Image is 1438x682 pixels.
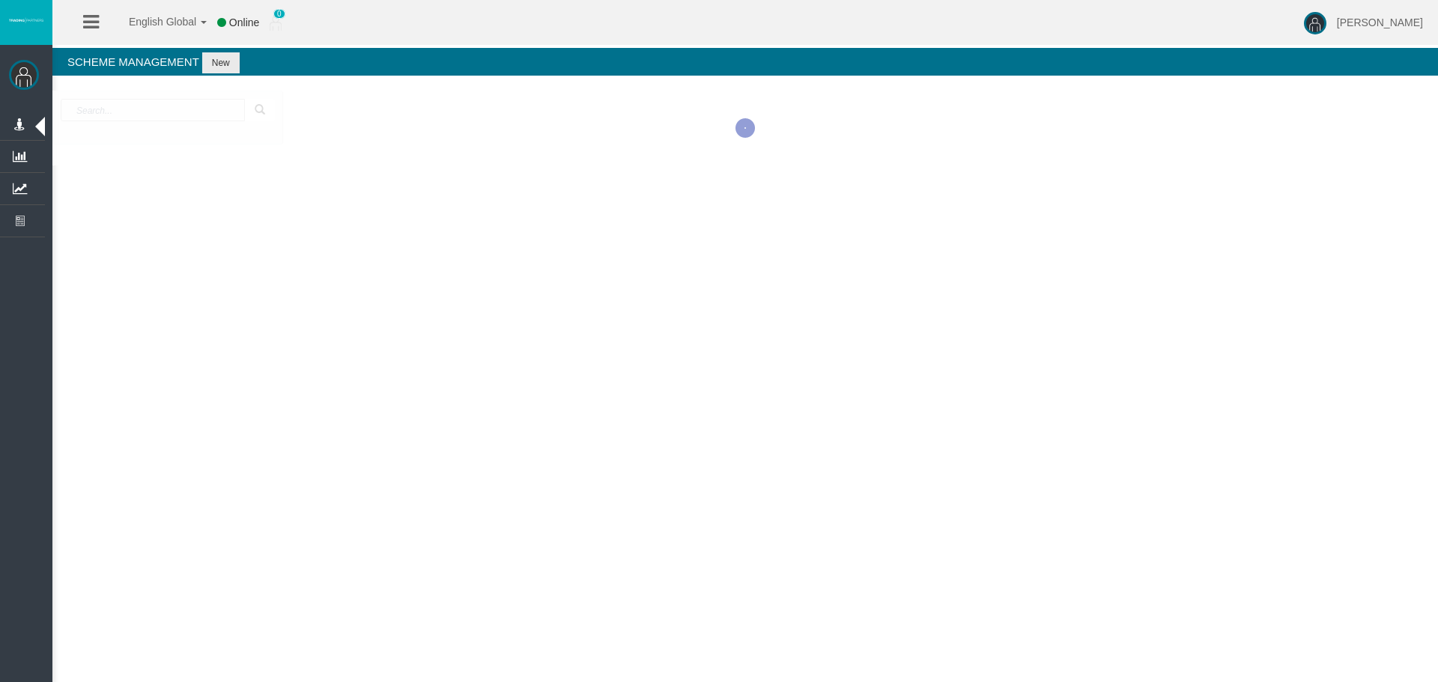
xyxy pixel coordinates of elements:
button: New [202,52,240,73]
span: English Global [109,16,196,28]
img: logo.svg [7,17,45,23]
span: [PERSON_NAME] [1337,16,1423,28]
span: Scheme Management [67,55,199,68]
img: user_small.png [270,16,282,31]
img: user-image [1304,12,1326,34]
span: 0 [273,9,285,19]
span: Online [229,16,259,28]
